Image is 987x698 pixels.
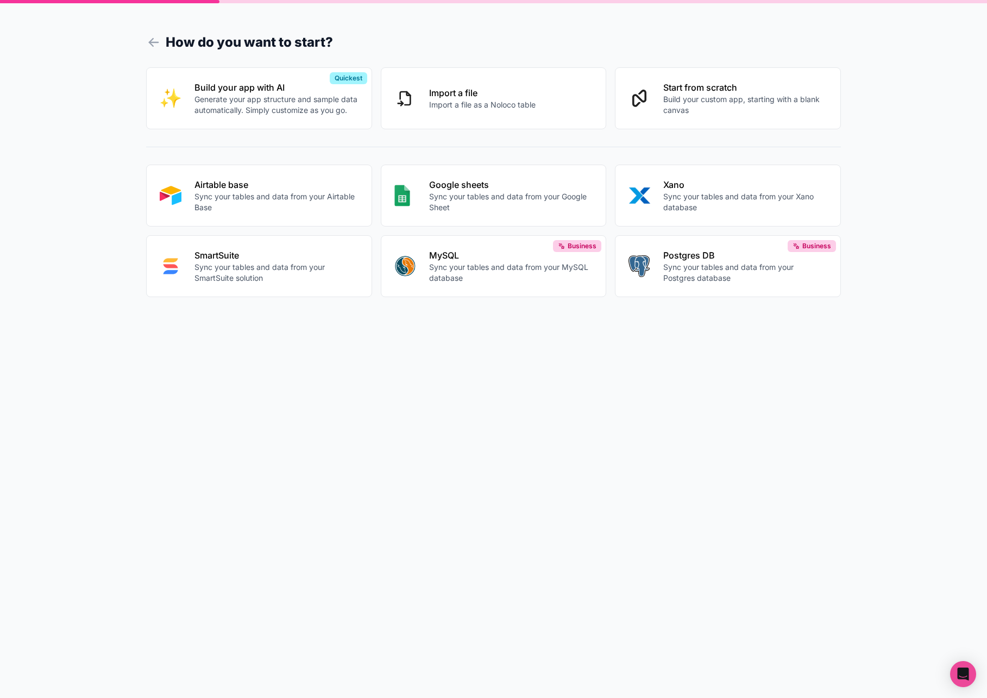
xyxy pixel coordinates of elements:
p: Airtable base [194,178,359,191]
button: Import a fileImport a file as a Noloco table [381,67,607,129]
p: Sync your tables and data from your MySQL database [429,262,593,284]
p: Sync your tables and data from your Postgres database [663,262,827,284]
p: SmartSuite [194,249,359,262]
button: XANOXanoSync your tables and data from your Xano database [615,165,841,227]
img: GOOGLE_SHEETS [394,185,410,206]
img: MYSQL [394,255,416,277]
img: XANO [628,185,650,206]
span: Business [568,242,596,250]
button: MYSQLMySQLSync your tables and data from your MySQL databaseBusiness [381,235,607,297]
p: Sync your tables and data from your Airtable Base [194,191,359,213]
img: AIRTABLE [160,185,181,206]
h1: How do you want to start? [146,33,841,52]
p: Sync your tables and data from your SmartSuite solution [194,262,359,284]
div: Quickest [330,72,367,84]
p: Sync your tables and data from your Google Sheet [429,191,593,213]
div: Open Intercom Messenger [950,661,976,687]
p: Generate your app structure and sample data automatically. Simply customize as you go. [194,94,359,116]
p: MySQL [429,249,593,262]
img: POSTGRES [628,255,650,277]
span: Business [802,242,831,250]
p: Import a file as a Noloco table [429,99,536,110]
button: AIRTABLEAirtable baseSync your tables and data from your Airtable Base [146,165,372,227]
p: Start from scratch [663,81,827,94]
button: Start from scratchBuild your custom app, starting with a blank canvas [615,67,841,129]
img: INTERNAL_WITH_AI [160,87,181,109]
button: POSTGRESPostgres DBSync your tables and data from your Postgres databaseBusiness [615,235,841,297]
p: Postgres DB [663,249,827,262]
button: SMART_SUITESmartSuiteSync your tables and data from your SmartSuite solution [146,235,372,297]
button: GOOGLE_SHEETSGoogle sheetsSync your tables and data from your Google Sheet [381,165,607,227]
p: Sync your tables and data from your Xano database [663,191,827,213]
p: Build your app with AI [194,81,359,94]
button: INTERNAL_WITH_AIBuild your app with AIGenerate your app structure and sample data automatically. ... [146,67,372,129]
img: SMART_SUITE [160,255,181,277]
p: Import a file [429,86,536,99]
p: Google sheets [429,178,593,191]
p: Xano [663,178,827,191]
p: Build your custom app, starting with a blank canvas [663,94,827,116]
